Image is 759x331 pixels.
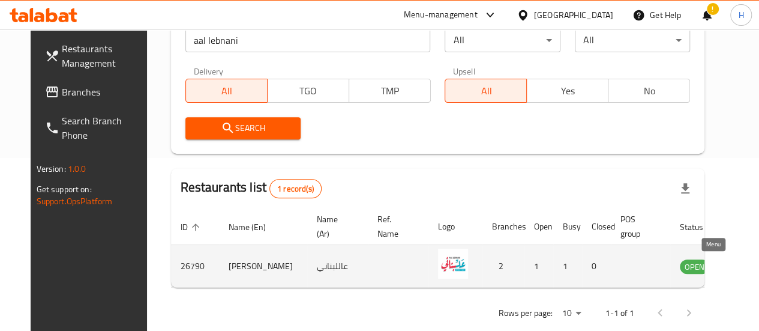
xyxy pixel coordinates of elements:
button: All [185,79,268,103]
button: All [445,79,527,103]
th: Open [524,208,553,245]
div: Menu-management [404,8,478,22]
span: Search Branch Phone [62,114,148,142]
span: 1.0.0 [68,161,86,177]
span: Get support on: [37,181,92,197]
span: Restaurants Management [62,41,148,70]
button: TMP [349,79,431,103]
a: Search Branch Phone [35,106,157,150]
span: Status [680,220,719,234]
input: Search for restaurant name or ID.. [185,28,431,52]
span: H [738,8,743,22]
img: Aal Lebnani [438,249,468,279]
span: Branches [62,85,148,99]
div: Export file [671,174,700,203]
label: Upsell [453,67,475,75]
span: All [450,82,522,100]
span: ID [181,220,203,234]
td: [PERSON_NAME] [219,245,307,288]
th: Closed [582,208,611,245]
div: Total records count [269,179,322,198]
label: Delivery [194,67,224,75]
span: No [613,82,685,100]
div: Rows per page: [557,305,586,323]
td: 1 [524,245,553,288]
th: Logo [428,208,482,245]
td: عاللبناني [307,245,368,288]
td: 0 [582,245,611,288]
td: 2 [482,245,524,288]
th: Branches [482,208,524,245]
span: All [191,82,263,100]
div: [GEOGRAPHIC_DATA] [534,8,613,22]
th: Busy [553,208,582,245]
button: No [608,79,690,103]
div: All [445,28,560,52]
span: Yes [532,82,604,100]
span: Name (Ar) [317,212,353,241]
span: Name (En) [229,220,281,234]
a: Branches [35,77,157,106]
td: 26790 [171,245,219,288]
a: Support.OpsPlatform [37,193,113,209]
div: All [575,28,690,52]
button: Yes [526,79,608,103]
button: TGO [267,79,349,103]
span: TMP [354,82,426,100]
span: OPEN [680,260,709,274]
span: Search [195,121,291,136]
td: 1 [553,245,582,288]
a: Restaurants Management [35,34,157,77]
button: Search [185,117,301,139]
span: 1 record(s) [270,183,321,195]
div: OPEN [680,260,709,274]
p: Rows per page: [498,306,552,321]
p: 1-1 of 1 [605,306,634,321]
span: POS group [620,212,656,241]
h2: Restaurants list [181,178,322,198]
span: TGO [272,82,344,100]
span: Version: [37,161,66,177]
span: Ref. Name [377,212,414,241]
